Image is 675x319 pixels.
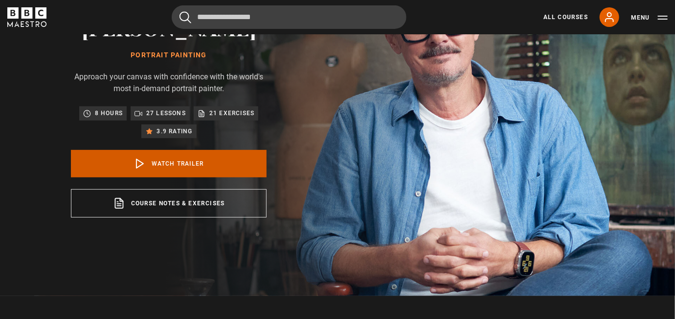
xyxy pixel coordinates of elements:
[71,51,267,59] h1: Portrait Painting
[180,11,191,24] button: Submit the search query
[146,108,186,118] p: 27 lessons
[157,126,193,136] p: 3.9 rating
[172,5,406,29] input: Search
[631,13,668,23] button: Toggle navigation
[7,7,46,27] svg: BBC Maestro
[71,15,267,40] h2: [PERSON_NAME]
[71,71,267,95] p: Approach your canvas with confidence with the world's most in-demand portrait painter.
[71,189,267,218] a: Course notes & exercises
[71,150,267,177] a: Watch Trailer
[95,108,123,118] p: 8 hours
[543,13,588,22] a: All Courses
[209,108,254,118] p: 21 exercises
